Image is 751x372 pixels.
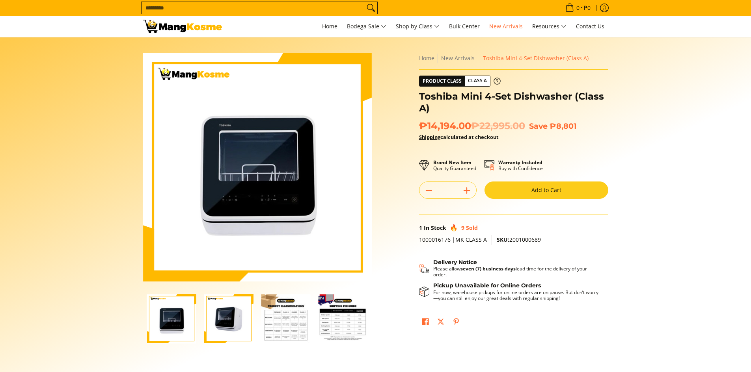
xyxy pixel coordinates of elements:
[483,54,589,62] span: Toshiba Mini 4-Set Dishwasher (Class A)
[261,294,311,343] img: Toshiba Mini 4-Set Dishwasher (Class A)-3
[420,316,431,329] a: Share on Facebook
[583,5,592,11] span: ₱0
[435,316,446,329] a: Post on X
[419,76,465,86] span: Product Class
[147,294,196,343] img: Toshiba Mini 4-Set Dishwasher (Class A)-1
[433,282,541,289] strong: Pickup Unavailable for Online Orders
[419,133,440,141] a: Shipping
[471,120,525,132] del: ₱22,995.00
[529,121,548,131] span: Save
[497,236,541,243] span: 2001000689
[532,22,567,31] span: Resources
[319,294,368,343] img: Toshiba Mini 4-Set Dishwasher (Class A)-4
[143,20,222,33] img: Toshiba Mini Dishwasher: Small Appliances Deal l Mang Kosme
[433,289,600,301] p: For now, warehouse pickups for online orders are on pause. But don’t worry—you can still enjoy ou...
[322,22,337,30] span: Home
[485,16,527,37] a: New Arrivals
[449,22,480,30] span: Bulk Center
[550,121,577,131] span: ₱8,801
[318,16,341,37] a: Home
[461,224,464,231] span: 9
[498,159,543,171] p: Buy with Confidence
[433,159,476,171] p: Quality Guaranteed
[392,16,444,37] a: Shop by Class
[419,184,438,197] button: Subtract
[396,22,440,31] span: Shop by Class
[451,316,462,329] a: Pin on Pinterest
[419,76,501,87] a: Product Class Class A
[498,159,542,166] strong: Warranty Included
[457,184,476,197] button: Add
[489,22,523,30] span: New Arrivals
[424,224,446,231] span: In Stock
[419,120,525,132] span: ₱14,194.00
[441,54,475,62] a: New Arrivals
[433,259,477,266] strong: Delivery Notice
[497,236,509,243] span: SKU:
[365,2,377,14] button: Search
[433,266,600,278] p: Please allow lead time for the delivery of your order.
[343,16,390,37] a: Bodega Sale
[419,54,434,62] a: Home
[576,22,604,30] span: Contact Us
[485,181,608,199] button: Add to Cart
[460,265,516,272] strong: seven (7) business days
[419,133,499,141] strong: calculated at checkout
[465,76,490,86] span: Class A
[575,5,581,11] span: 0
[419,53,608,63] nav: Breadcrumbs
[419,91,608,114] h1: Toshiba Mini 4-Set Dishwasher (Class A)
[419,224,422,231] span: 1
[230,16,608,37] nav: Main Menu
[143,53,372,281] img: Toshiba Mini 4-Set Dishwasher (Class A)
[204,294,253,343] img: Toshiba Mini 4-Set Dishwasher (Class A)-2
[466,224,478,231] span: Sold
[563,4,593,12] span: •
[347,22,386,31] span: Bodega Sale
[572,16,608,37] a: Contact Us
[433,159,471,166] strong: Brand New Item
[445,16,484,37] a: Bulk Center
[528,16,570,37] a: Resources
[419,236,487,243] span: 1000016176 |MK CLASS A
[419,259,600,278] button: Shipping & Delivery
